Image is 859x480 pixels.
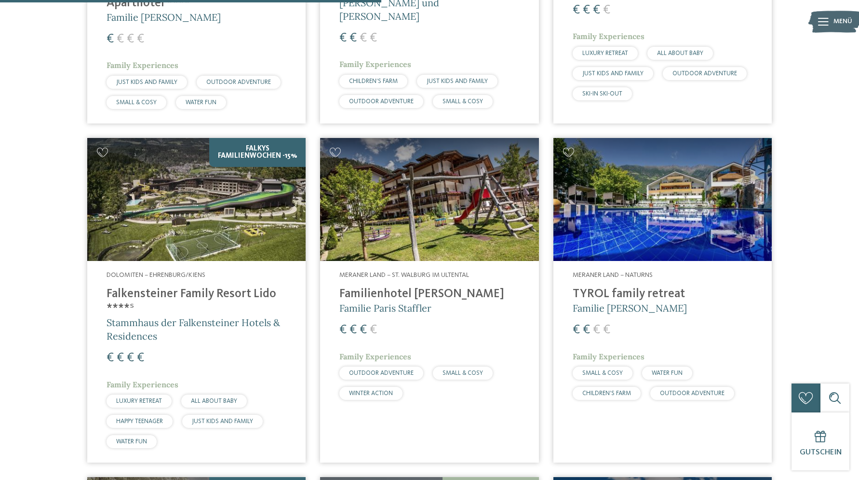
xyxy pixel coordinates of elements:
[339,272,469,278] span: Meraner Land – St. Walburg im Ultental
[370,324,377,336] span: €
[191,398,237,404] span: ALL ABOUT BABY
[652,370,683,376] span: WATER FUN
[117,33,124,45] span: €
[553,138,772,261] img: Familien Wellness Residence Tyrol ****
[127,352,134,364] span: €
[339,302,431,314] span: Familie Paris Staffler
[443,98,483,105] span: SMALL & COSY
[117,352,124,364] span: €
[116,79,177,85] span: JUST KIDS AND FAMILY
[573,302,687,314] span: Familie [PERSON_NAME]
[582,390,631,397] span: CHILDREN’S FARM
[107,287,286,316] h4: Falkensteiner Family Resort Lido ****ˢ
[657,50,703,56] span: ALL ABOUT BABY
[107,380,178,389] span: Family Experiences
[427,78,488,84] span: JUST KIDS AND FAMILY
[137,33,144,45] span: €
[339,352,411,361] span: Family Experiences
[573,324,580,336] span: €
[349,32,357,44] span: €
[360,32,367,44] span: €
[573,352,644,361] span: Family Experiences
[370,32,377,44] span: €
[127,33,134,45] span: €
[107,272,205,278] span: Dolomiten – Ehrenburg/Kiens
[582,91,622,97] span: SKI-IN SKI-OUT
[349,370,414,376] span: OUTDOOR ADVENTURE
[349,98,414,105] span: OUTDOOR ADVENTURE
[339,32,347,44] span: €
[573,4,580,16] span: €
[582,370,623,376] span: SMALL & COSY
[349,78,398,84] span: CHILDREN’S FARM
[593,4,600,16] span: €
[87,138,306,261] img: Familienhotels gesucht? Hier findet ihr die besten!
[107,316,280,342] span: Stammhaus der Falkensteiner Hotels & Residences
[603,324,610,336] span: €
[87,138,306,463] a: Familienhotels gesucht? Hier findet ihr die besten! Falkys Familienwochen -15% Dolomiten – Ehrenb...
[593,324,600,336] span: €
[107,60,178,70] span: Family Experiences
[320,138,538,463] a: Familienhotels gesucht? Hier findet ihr die besten! Meraner Land – St. Walburg im Ultental Famili...
[192,418,253,425] span: JUST KIDS AND FAMILY
[582,70,644,77] span: JUST KIDS AND FAMILY
[582,50,628,56] span: LUXURY RETREAT
[339,324,347,336] span: €
[116,418,163,425] span: HAPPY TEENAGER
[573,272,653,278] span: Meraner Land – Naturns
[349,390,393,397] span: WINTER ACTION
[800,449,842,456] span: Gutschein
[573,287,752,302] h4: TYROL family retreat
[583,324,590,336] span: €
[660,390,725,397] span: OUTDOOR ADVENTURE
[792,412,849,470] a: Gutschein
[116,398,162,404] span: LUXURY RETREAT
[107,33,114,45] span: €
[573,31,644,41] span: Family Experiences
[116,99,157,106] span: SMALL & COSY
[186,99,216,106] span: WATER FUN
[116,439,147,445] span: WATER FUN
[553,138,772,463] a: Familienhotels gesucht? Hier findet ihr die besten! Meraner Land – Naturns TYROL family retreat F...
[339,59,411,69] span: Family Experiences
[672,70,737,77] span: OUTDOOR ADVENTURE
[360,324,367,336] span: €
[349,324,357,336] span: €
[206,79,271,85] span: OUTDOOR ADVENTURE
[137,352,144,364] span: €
[107,11,221,23] span: Familie [PERSON_NAME]
[443,370,483,376] span: SMALL & COSY
[603,4,610,16] span: €
[339,287,519,302] h4: Familienhotel [PERSON_NAME]
[107,352,114,364] span: €
[320,138,538,261] img: Familienhotels gesucht? Hier findet ihr die besten!
[583,4,590,16] span: €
